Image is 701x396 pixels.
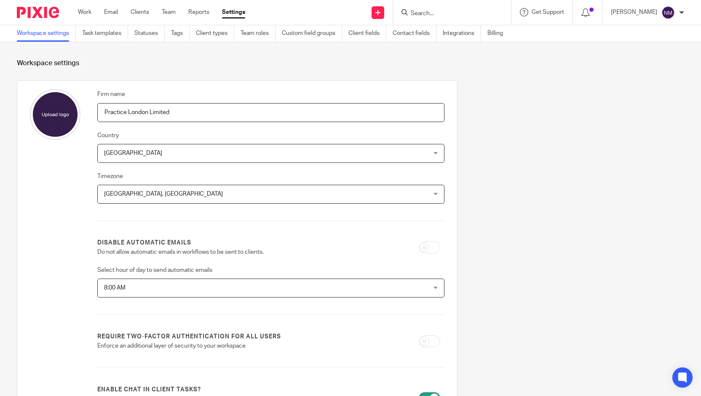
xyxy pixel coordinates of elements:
a: Team [162,8,176,16]
a: Integrations [443,25,481,42]
a: Client fields [348,25,386,42]
a: Work [78,8,91,16]
p: Do not allow automatic emails in workflows to be sent to clients. [97,248,324,256]
a: Client types [196,25,234,42]
a: Tags [171,25,190,42]
a: Clients [131,8,149,16]
label: Enable chat in client tasks? [97,385,201,394]
a: Reports [188,8,209,16]
label: Require two-factor authentication for all users [97,332,281,341]
label: Disable automatic emails [97,239,191,247]
a: Billing [487,25,509,42]
input: Name of your firm [97,103,444,122]
p: Enforce an additional layer of security to your workspace [97,342,324,350]
a: Workspace settings [17,25,76,42]
img: Pixie [17,7,59,18]
label: Firm name [97,90,125,98]
a: Settings [222,8,245,16]
a: Task templates [82,25,128,42]
label: Country [97,131,119,140]
p: [PERSON_NAME] [611,8,657,16]
a: Email [104,8,118,16]
a: Team roles [241,25,276,42]
label: Timezone [97,172,123,181]
input: Search [410,10,486,18]
a: Statuses [134,25,165,42]
a: Contact fields [393,25,436,42]
h1: Workspace settings [17,59,684,68]
span: [GEOGRAPHIC_DATA], [GEOGRAPHIC_DATA] [104,191,223,197]
span: 8:00 AM [104,285,126,291]
span: [GEOGRAPHIC_DATA] [104,150,162,156]
label: Select hour of day to send automatic emails [97,266,212,274]
a: Custom field groups [282,25,342,42]
span: Get Support [532,9,564,15]
img: svg%3E [661,6,675,19]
